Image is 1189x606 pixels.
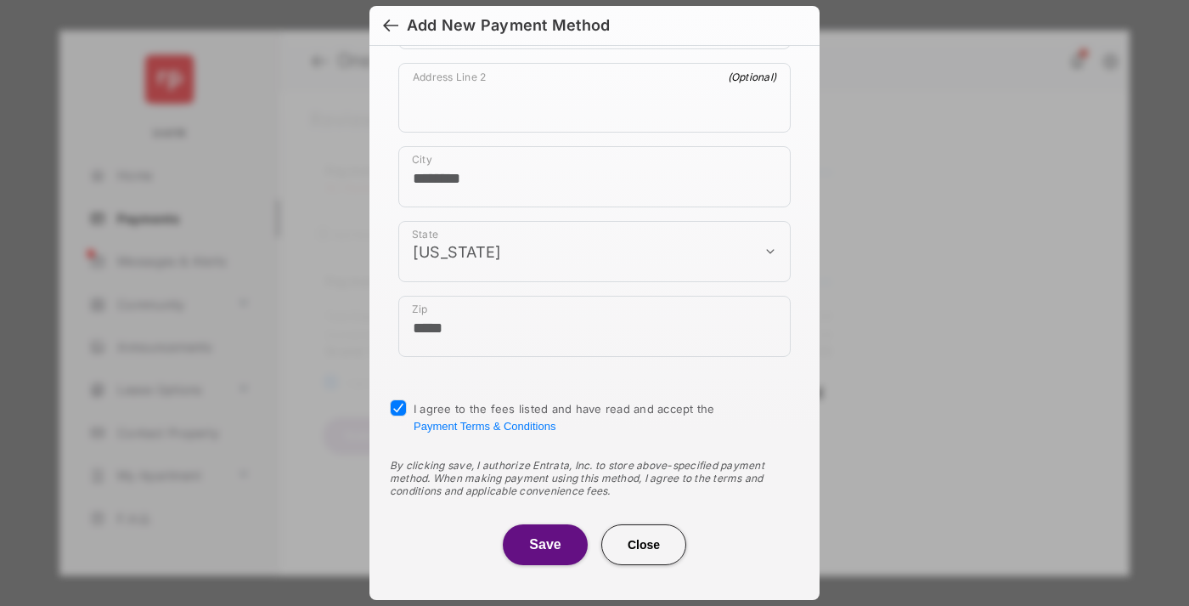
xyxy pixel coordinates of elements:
div: By clicking save, I authorize Entrata, Inc. to store above-specified payment method. When making ... [390,459,799,497]
div: payment_method_screening[postal_addresses][locality] [398,146,791,207]
div: payment_method_screening[postal_addresses][administrativeArea] [398,221,791,282]
button: Close [601,524,686,565]
button: I agree to the fees listed and have read and accept the [414,420,555,433]
div: payment_method_screening[postal_addresses][postalCode] [398,296,791,357]
button: Save [503,524,588,565]
span: I agree to the fees listed and have read and accept the [414,402,715,433]
div: payment_method_screening[postal_addresses][addressLine2] [398,63,791,133]
div: Add New Payment Method [407,16,610,35]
